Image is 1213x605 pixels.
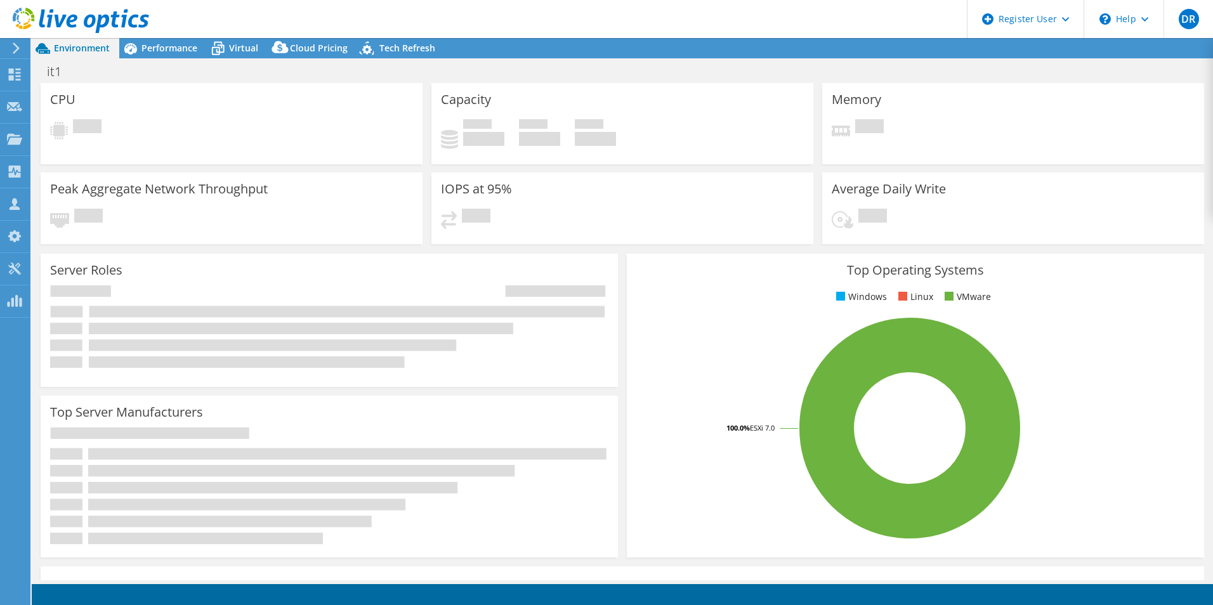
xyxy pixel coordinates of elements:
span: Pending [74,209,103,226]
li: Windows [833,290,887,304]
h3: CPU [50,93,75,107]
tspan: ESXi 7.0 [750,423,775,433]
span: Total [575,119,603,132]
span: Environment [54,42,110,54]
li: VMware [941,290,991,304]
h3: Peak Aggregate Network Throughput [50,182,268,196]
span: Performance [141,42,197,54]
span: Virtual [229,42,258,54]
h3: Top Server Manufacturers [50,405,203,419]
h4: 0 GiB [519,132,560,146]
span: Pending [462,209,490,226]
span: Pending [855,119,884,136]
span: Pending [858,209,887,226]
span: Pending [73,119,102,136]
h4: 0 GiB [575,132,616,146]
h4: 0 GiB [463,132,504,146]
h3: Top Operating Systems [636,263,1195,277]
li: Linux [895,290,933,304]
h3: Server Roles [50,263,122,277]
span: Used [463,119,492,132]
tspan: 100.0% [726,423,750,433]
h3: IOPS at 95% [441,182,512,196]
span: Cloud Pricing [290,42,348,54]
h3: Average Daily Write [832,182,946,196]
span: Tech Refresh [379,42,435,54]
span: Free [519,119,547,132]
svg: \n [1099,13,1111,25]
h3: Capacity [441,93,491,107]
h3: Memory [832,93,881,107]
span: DR [1179,9,1199,29]
h1: it1 [41,65,81,79]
